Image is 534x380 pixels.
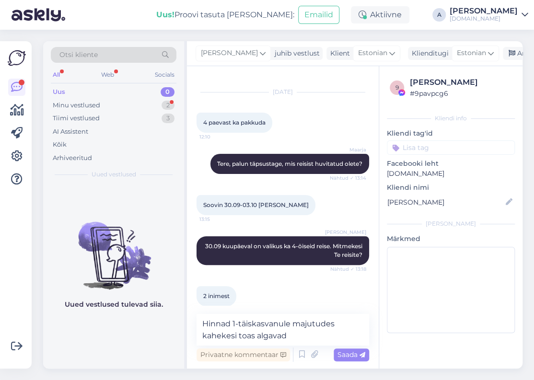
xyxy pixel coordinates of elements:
span: 30.09 kuupäeval on valikus ka 4-öiseid reise. Mitmekesi Te reisite? [205,242,364,258]
div: [DATE] [197,88,369,96]
span: Uued vestlused [92,170,136,179]
span: Otsi kliente [59,50,98,60]
div: Kõik [53,140,67,150]
div: AI Assistent [53,127,88,137]
span: 13:15 [199,216,235,223]
p: Kliendi nimi [387,183,515,193]
div: A [432,8,446,22]
div: # 9pavpcg6 [410,88,512,99]
div: [DOMAIN_NAME] [450,15,518,23]
div: [PERSON_NAME] [450,7,518,15]
div: 2 [162,101,174,110]
div: juhib vestlust [271,48,320,58]
img: No chats [43,205,184,291]
span: Tere, palun täpsustage, mis reisist huvitatud olete? [217,160,362,167]
span: Saada [337,350,365,359]
span: Nähtud ✓ 13:14 [330,174,366,182]
div: Tiimi vestlused [53,114,100,123]
span: 4 paevast ka pakkuda [203,119,266,126]
div: Privaatne kommentaar [197,348,290,361]
div: Aktiivne [351,6,409,23]
input: Lisa nimi [387,197,504,207]
span: Estonian [358,48,387,58]
div: All [51,69,62,81]
div: 0 [161,87,174,97]
img: Askly Logo [8,49,26,67]
div: Web [99,69,116,81]
div: 3 [162,114,174,123]
span: Maarja [330,146,366,153]
span: [PERSON_NAME] [325,229,366,236]
div: [PERSON_NAME] [410,77,512,88]
span: 9 [395,84,399,91]
span: [PERSON_NAME] [201,48,258,58]
span: Soovin 30.09-03.10 [PERSON_NAME] [203,201,309,208]
span: Estonian [457,48,486,58]
div: Klient [326,48,350,58]
div: [PERSON_NAME] [387,219,515,228]
a: [PERSON_NAME][DOMAIN_NAME] [450,7,528,23]
span: Nähtud ✓ 13:18 [330,265,366,273]
p: Uued vestlused tulevad siia. [65,299,163,310]
div: Proovi tasuta [PERSON_NAME]: [156,9,294,21]
span: 12:10 [199,133,235,140]
button: Emailid [298,6,339,24]
div: Minu vestlused [53,101,100,110]
p: Facebooki leht [387,159,515,169]
p: Kliendi tag'id [387,128,515,138]
div: Arhiveeritud [53,153,92,163]
div: Kliendi info [387,114,515,123]
div: Klienditugi [408,48,449,58]
div: Uus [53,87,65,97]
textarea: Hinnad 1-täiskasvanule majutudes kahekesi toas algavad [197,314,369,345]
input: Lisa tag [387,140,515,155]
p: [DOMAIN_NAME] [387,169,515,179]
b: Uus! [156,10,174,19]
p: Märkmed [387,234,515,244]
div: Socials [153,69,176,81]
span: 2 inimest [203,292,230,299]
